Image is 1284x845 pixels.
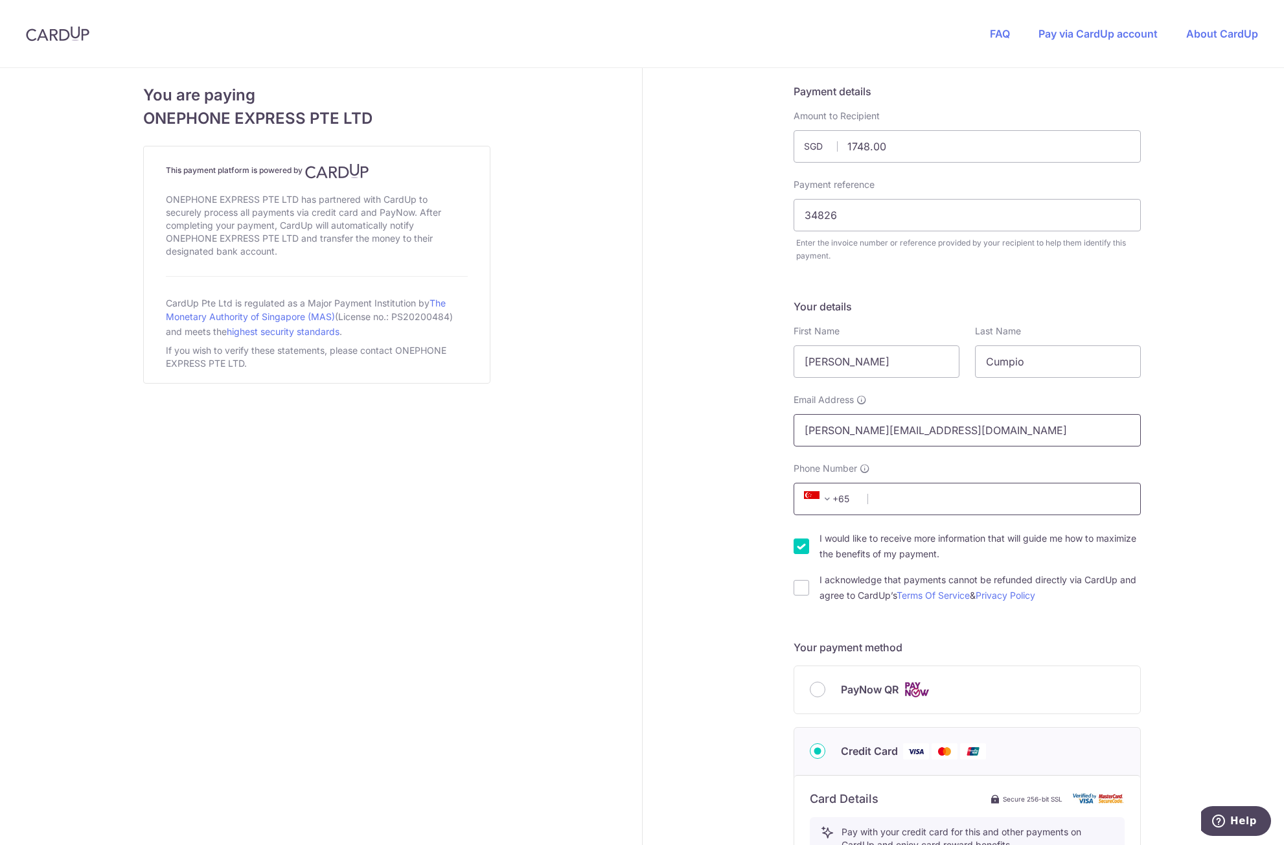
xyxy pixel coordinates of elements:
[227,326,339,337] a: highest security standards
[903,743,929,759] img: Visa
[1186,27,1258,40] a: About CardUp
[26,26,89,41] img: CardUp
[305,163,369,179] img: CardUp
[794,178,875,191] label: Payment reference
[1038,27,1158,40] a: Pay via CardUp account
[166,163,468,179] h4: This payment platform is powered by
[796,237,1141,262] div: Enter the invoice number or reference provided by your recipient to help them identify this payment.
[932,743,957,759] img: Mastercard
[1201,806,1271,839] iframe: Opens a widget where you can find more information
[975,345,1141,378] input: Last name
[166,191,468,260] div: ONEPHONE EXPRESS PTE LTD has partnered with CardUp to securely process all payments via credit ca...
[794,299,1141,314] h5: Your details
[794,110,880,122] label: Amount to Recipient
[904,682,930,698] img: Cards logo
[794,414,1141,446] input: Email address
[794,130,1141,163] input: Payment amount
[143,84,490,107] span: You are paying
[810,682,1125,698] div: PayNow QR Cards logo
[166,292,468,341] div: CardUp Pte Ltd is regulated as a Major Payment Institution by (License no.: PS20200484) and meets...
[841,743,898,759] span: Credit Card
[810,791,878,807] h6: Card Details
[804,491,835,507] span: +65
[820,531,1141,562] label: I would like to receive more information that will guide me how to maximize the benefits of my pa...
[810,743,1125,759] div: Credit Card Visa Mastercard Union Pay
[1003,794,1062,804] span: Secure 256-bit SSL
[800,491,858,507] span: +65
[976,590,1035,601] a: Privacy Policy
[841,682,899,697] span: PayNow QR
[794,640,1141,655] h5: Your payment method
[166,341,468,373] div: If you wish to verify these statements, please contact ONEPHONE EXPRESS PTE LTD.
[794,462,857,475] span: Phone Number
[794,84,1141,99] h5: Payment details
[794,325,840,338] label: First Name
[143,107,490,130] span: ONEPHONE EXPRESS PTE LTD
[960,743,986,759] img: Union Pay
[804,140,838,153] span: SGD
[794,393,854,406] span: Email Address
[820,572,1141,603] label: I acknowledge that payments cannot be refunded directly via CardUp and agree to CardUp’s &
[794,345,959,378] input: First name
[897,590,970,601] a: Terms Of Service
[1073,793,1125,804] img: card secure
[975,325,1021,338] label: Last Name
[990,27,1010,40] a: FAQ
